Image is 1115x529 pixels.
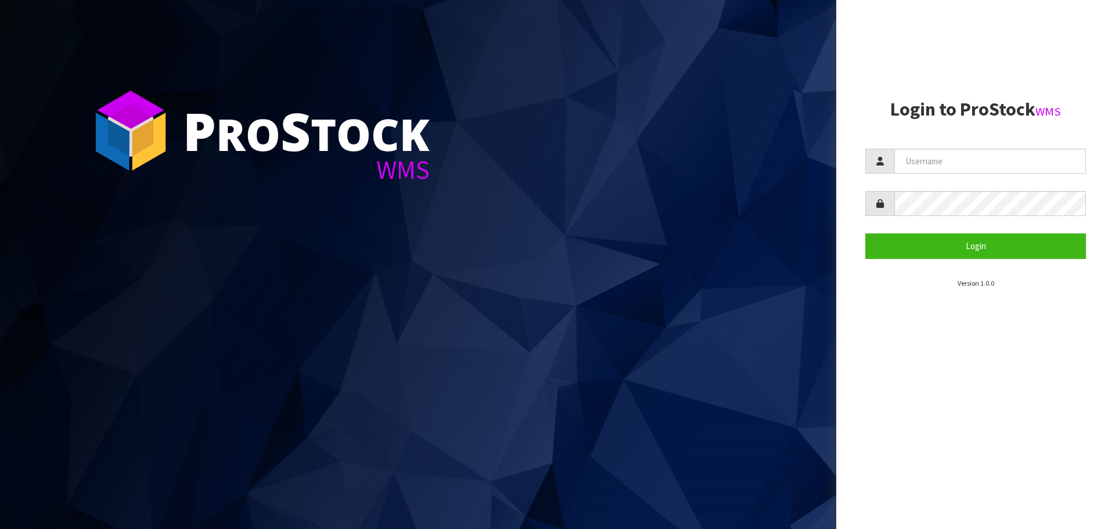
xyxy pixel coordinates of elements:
[865,233,1086,258] button: Login
[1035,104,1061,119] small: WMS
[87,87,174,174] img: ProStock Cube
[183,105,430,157] div: ro tock
[183,157,430,183] div: WMS
[958,279,994,287] small: Version 1.0.0
[894,149,1086,174] input: Username
[183,95,216,166] span: P
[865,99,1086,120] h2: Login to ProStock
[280,95,311,166] span: S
